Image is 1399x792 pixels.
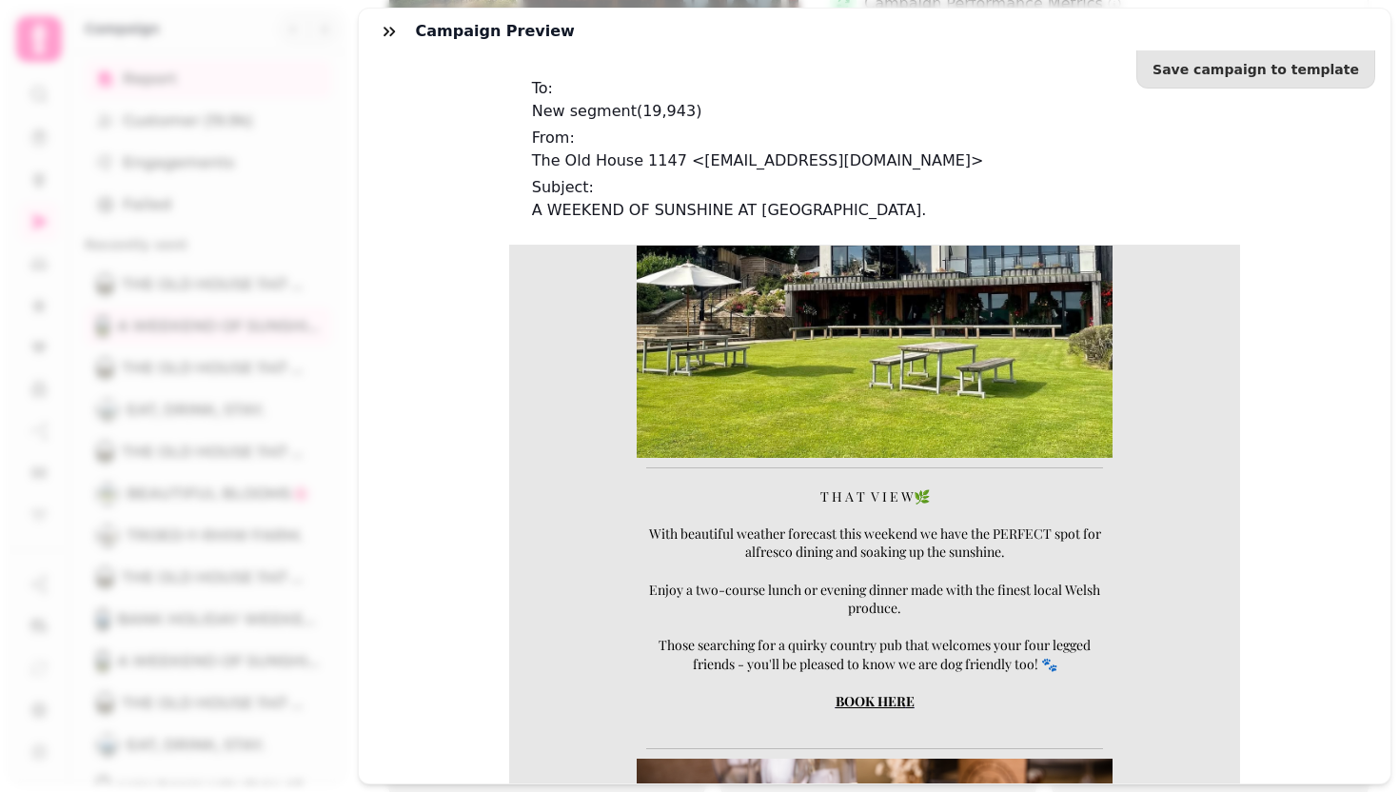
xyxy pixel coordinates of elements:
[532,127,1217,149] p: From:
[1153,63,1359,76] span: Save campaign to template
[532,199,1217,222] p: A WEEKEND OF SUNSHINE AT [GEOGRAPHIC_DATA].
[532,100,1217,123] p: New segment ( 19,943 )
[532,149,1217,172] p: The Old House 1147 <[EMAIL_ADDRESS][DOMAIN_NAME]>
[532,176,1217,199] p: Subject:
[416,20,582,43] h3: Campaign preview
[532,77,1217,100] p: To:
[1136,50,1375,89] button: Save campaign to template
